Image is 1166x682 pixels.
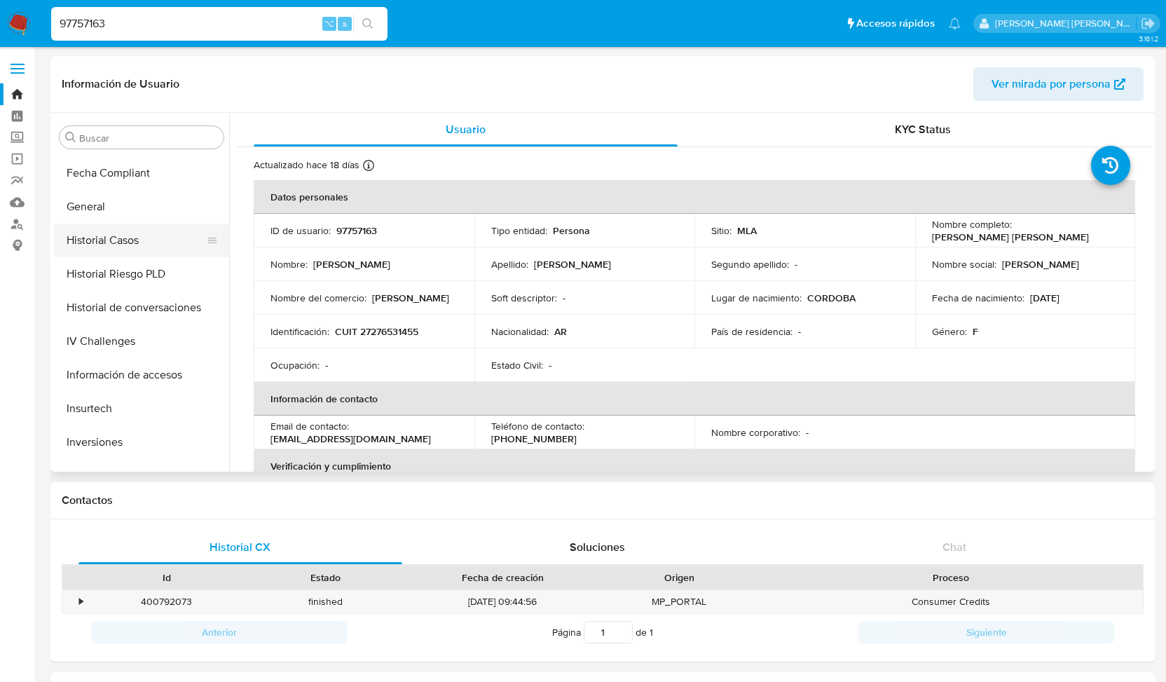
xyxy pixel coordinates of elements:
[313,258,390,271] p: [PERSON_NAME]
[54,291,229,325] button: Historial de conversaciones
[254,449,1135,483] th: Verificación y cumplimiento
[942,539,966,555] span: Chat
[806,426,809,439] p: -
[246,590,405,613] div: finished
[491,292,557,304] p: Soft descriptor :
[54,325,229,358] button: IV Challenges
[254,158,359,172] p: Actualizado hace 18 días
[491,258,528,271] p: Apellido :
[87,590,246,613] div: 400792073
[932,231,1089,243] p: [PERSON_NAME] [PERSON_NAME]
[324,17,334,30] span: ⌥
[54,257,229,291] button: Historial Riesgo PLD
[270,432,431,445] p: [EMAIL_ADDRESS][DOMAIN_NAME]
[949,18,961,29] a: Notificaciones
[97,571,236,585] div: Id
[270,420,349,432] p: Email de contacto :
[1002,258,1079,271] p: [PERSON_NAME]
[553,224,590,237] p: Persona
[54,459,229,493] button: Items
[1141,16,1155,31] a: Salir
[549,359,551,371] p: -
[343,17,347,30] span: s
[534,258,611,271] p: [PERSON_NAME]
[54,425,229,459] button: Inversiones
[995,17,1137,30] p: rene.vale@mercadolibre.com
[65,132,76,143] button: Buscar
[416,571,590,585] div: Fecha de creación
[256,571,395,585] div: Estado
[336,224,377,237] p: 97757163
[372,292,449,304] p: [PERSON_NAME]
[563,292,565,304] p: -
[856,16,935,31] span: Accesos rápidos
[795,258,797,271] p: -
[270,258,308,271] p: Nombre :
[711,258,789,271] p: Segundo apellido :
[798,325,801,338] p: -
[254,180,1135,214] th: Datos personales
[270,325,329,338] p: Identificación :
[62,493,1144,507] h1: Contactos
[552,621,653,643] span: Página de
[491,359,543,371] p: Estado Civil :
[54,224,218,257] button: Historial Casos
[932,258,996,271] p: Nombre social :
[79,595,83,608] div: •
[711,426,800,439] p: Nombre corporativo :
[491,224,547,237] p: Tipo entidad :
[973,67,1144,101] button: Ver mirada por persona
[932,325,967,338] p: Género :
[54,156,229,190] button: Fecha Compliant
[54,358,229,392] button: Información de accesos
[491,432,577,445] p: [PHONE_NUMBER]
[62,77,179,91] h1: Información de Usuario
[353,14,382,34] button: search-icon
[807,292,856,304] p: CORDOBA
[711,325,793,338] p: País de residencia :
[325,359,328,371] p: -
[711,224,732,237] p: Sitio :
[932,218,1012,231] p: Nombre completo :
[769,571,1133,585] div: Proceso
[51,15,387,33] input: Buscar usuario o caso...
[54,190,229,224] button: General
[600,590,759,613] div: MP_PORTAL
[254,382,1135,416] th: Información de contacto
[270,359,320,371] p: Ocupación :
[1030,292,1059,304] p: [DATE]
[711,292,802,304] p: Lugar de nacimiento :
[759,590,1143,613] div: Consumer Credits
[54,392,229,425] button: Insurtech
[491,325,549,338] p: Nacionalidad :
[737,224,757,237] p: MLA
[570,539,625,555] span: Soluciones
[335,325,418,338] p: CUIT 27276531455
[79,132,218,144] input: Buscar
[992,67,1111,101] span: Ver mirada por persona
[270,224,331,237] p: ID de usuario :
[895,121,951,137] span: KYC Status
[91,621,347,643] button: Anterior
[210,539,270,555] span: Historial CX
[858,621,1114,643] button: Siguiente
[973,325,978,338] p: F
[491,420,584,432] p: Teléfono de contacto :
[610,571,749,585] div: Origen
[406,590,600,613] div: [DATE] 09:44:56
[446,121,486,137] span: Usuario
[932,292,1024,304] p: Fecha de nacimiento :
[650,625,653,639] span: 1
[554,325,567,338] p: AR
[270,292,366,304] p: Nombre del comercio :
